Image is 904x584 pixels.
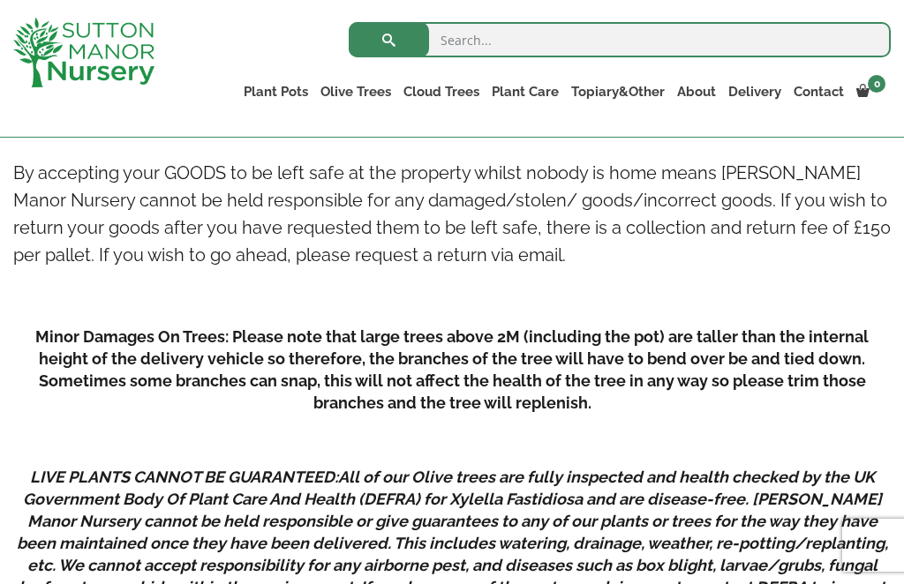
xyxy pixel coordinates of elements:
[397,79,486,104] a: Cloud Trees
[13,18,154,87] img: logo
[349,22,891,57] input: Search...
[565,79,671,104] a: Topiary&Other
[787,79,850,104] a: Contact
[850,79,891,104] a: 0
[13,160,891,269] h4: By accepting your GOODS to be left safe at the property whilst nobody is home means [PERSON_NAME]...
[237,79,314,104] a: Plant Pots
[30,468,338,486] em: LIVE PLANTS CANNOT BE GUARANTEED:
[314,79,397,104] a: Olive Trees
[722,79,787,104] a: Delivery
[13,326,891,414] h5: Minor Damages On Trees: Please note that large trees above 2M (including the pot) are taller than...
[671,79,722,104] a: About
[868,75,885,93] span: 0
[486,79,565,104] a: Plant Care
